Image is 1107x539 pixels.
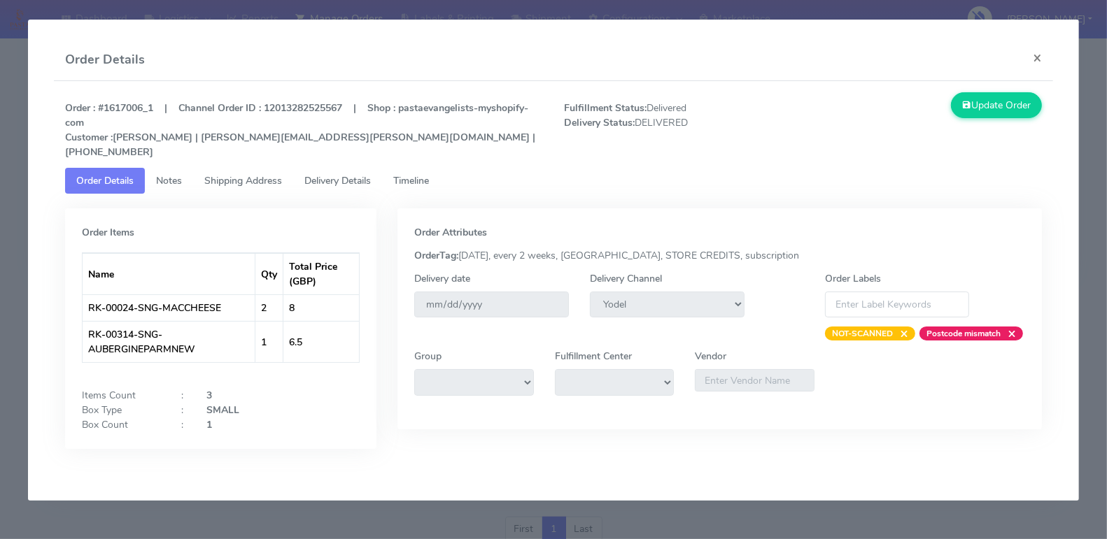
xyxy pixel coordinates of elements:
[171,417,197,432] div: :
[414,271,470,286] label: Delivery date
[204,174,282,187] span: Shipping Address
[951,92,1042,118] button: Update Order
[206,418,212,431] strong: 1
[76,174,134,187] span: Order Details
[83,253,255,294] th: Name
[893,326,908,340] span: ×
[65,50,145,69] h4: Order Details
[71,403,171,417] div: Box Type
[283,321,360,362] td: 6.5
[255,294,283,321] td: 2
[65,101,535,159] strong: Order : #1617006_1 | Channel Order ID : 12013282525567 | Shop : pastaevangelists-myshopify-com [P...
[825,292,969,317] input: Enter Label Keywords
[255,321,283,362] td: 1
[553,101,803,159] span: Delivered DELIVERED
[926,328,1001,339] strong: Postcode mismatch
[82,226,134,239] strong: Order Items
[832,328,893,339] strong: NOT-SCANNED
[695,369,815,391] input: Enter Vendor Name
[206,389,212,402] strong: 3
[555,349,632,364] label: Fulfillment Center
[393,174,429,187] span: Timeline
[1022,39,1053,76] button: Close
[65,131,113,144] strong: Customer :
[71,417,171,432] div: Box Count
[171,388,197,403] div: :
[171,403,197,417] div: :
[255,253,283,294] th: Qty
[414,226,487,239] strong: Order Attributes
[65,168,1042,194] ul: Tabs
[564,101,647,115] strong: Fulfillment Status:
[695,349,726,364] label: Vendor
[71,388,171,403] div: Items Count
[825,271,881,286] label: Order Labels
[283,253,360,294] th: Total Price (GBP)
[414,249,458,262] strong: OrderTag:
[156,174,182,187] span: Notes
[83,321,255,362] td: RK-00314-SNG-AUBERGINEPARMNEW
[283,294,360,321] td: 8
[590,271,662,286] label: Delivery Channel
[414,349,442,364] label: Group
[564,116,635,129] strong: Delivery Status:
[404,248,1035,263] div: [DATE], every 2 weeks, [GEOGRAPHIC_DATA], STORE CREDITS, subscription
[83,294,255,321] td: RK-00024-SNG-MACCHEESE
[1001,326,1016,340] span: ×
[304,174,371,187] span: Delivery Details
[206,403,239,417] strong: SMALL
